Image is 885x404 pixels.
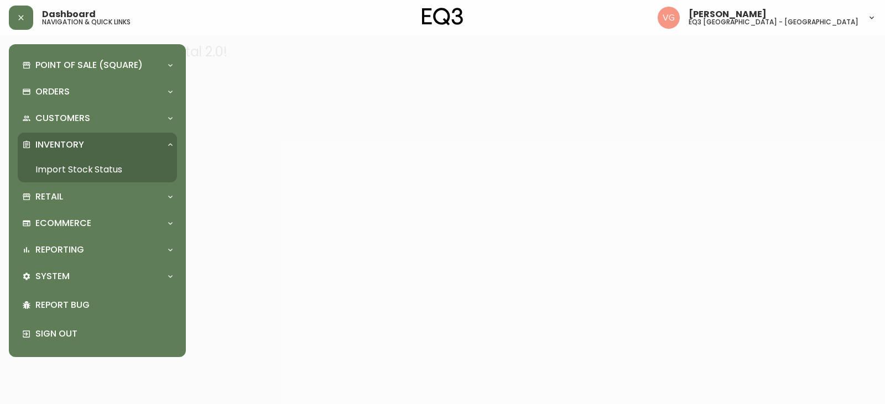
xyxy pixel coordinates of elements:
[42,10,96,19] span: Dashboard
[35,59,143,71] p: Point of Sale (Square)
[35,86,70,98] p: Orders
[18,133,177,157] div: Inventory
[35,139,84,151] p: Inventory
[18,291,177,319] div: Report Bug
[35,270,70,282] p: System
[18,264,177,288] div: System
[35,191,63,203] p: Retail
[18,238,177,262] div: Reporting
[18,319,177,348] div: Sign Out
[18,53,177,77] div: Point of Sale (Square)
[35,299,173,311] p: Report Bug
[35,112,90,124] p: Customers
[18,106,177,130] div: Customers
[35,217,91,229] p: Ecommerce
[42,19,131,25] h5: navigation & quick links
[689,19,858,25] h5: eq3 [GEOGRAPHIC_DATA] - [GEOGRAPHIC_DATA]
[18,211,177,235] div: Ecommerce
[422,8,463,25] img: logo
[689,10,767,19] span: [PERSON_NAME]
[18,157,177,182] a: Import Stock Status
[18,185,177,209] div: Retail
[18,80,177,104] div: Orders
[35,328,173,340] p: Sign Out
[658,7,680,29] img: 876f05e53c5b52231d7ee1770617069b
[35,244,84,256] p: Reporting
